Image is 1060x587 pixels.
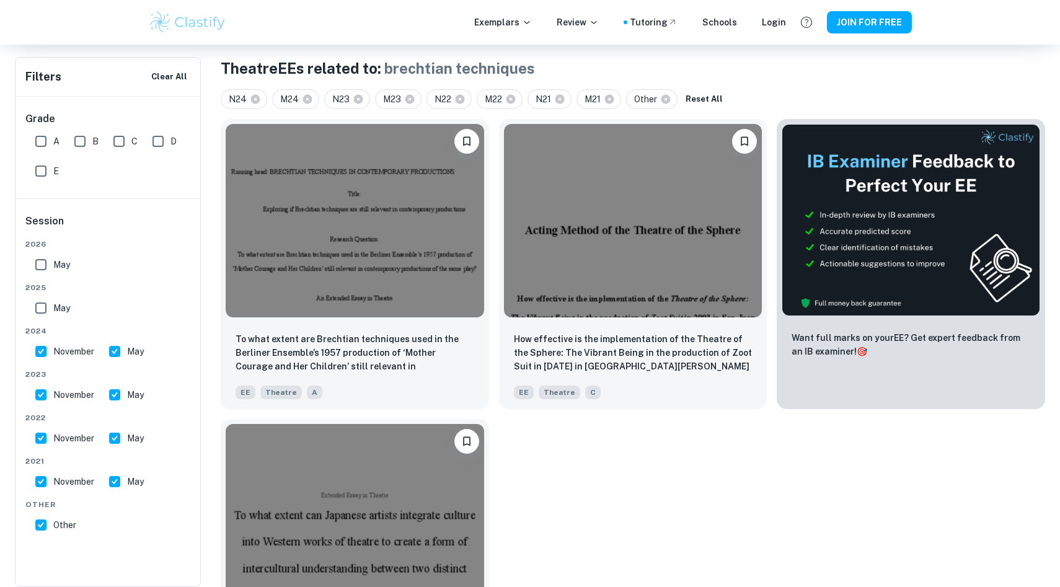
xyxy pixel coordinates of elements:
[454,129,479,154] button: Please log in to bookmark exemplars
[454,429,479,454] button: Please log in to bookmark exemplars
[485,92,508,106] span: M22
[307,386,322,399] span: A
[782,124,1040,316] img: Thumbnail
[514,386,534,399] span: EE
[53,475,94,488] span: November
[53,258,70,271] span: May
[53,388,94,402] span: November
[499,119,767,409] a: Please log in to bookmark exemplarsHow effective is the implementation of the Theatre of the Sphe...
[236,386,255,399] span: EE
[25,68,61,86] h6: Filters
[477,89,523,109] div: M22
[221,89,267,109] div: N24
[226,124,484,317] img: Theatre EE example thumbnail: To what extent are Brechtian techniques
[53,135,60,148] span: A
[576,89,621,109] div: M21
[170,135,177,148] span: D
[53,301,70,315] span: May
[148,10,227,35] img: Clastify logo
[25,412,192,423] span: 2022
[25,239,192,250] span: 2026
[127,475,144,488] span: May
[324,89,370,109] div: N23
[53,345,94,358] span: November
[384,60,535,77] span: brechtian techniques
[702,15,737,29] a: Schools
[260,386,302,399] span: Theatre
[539,386,580,399] span: Theatre
[777,119,1045,409] a: ThumbnailWant full marks on yourEE? Get expert feedback from an IB examiner!
[514,332,753,374] p: How effective is the implementation of the Theatre of the Sphere: The Vibrant Being in the produc...
[732,129,757,154] button: Please log in to bookmark exemplars
[383,92,407,106] span: M23
[53,164,59,178] span: E
[280,92,304,106] span: M24
[762,15,786,29] a: Login
[221,119,489,409] a: Please log in to bookmark exemplarsTo what extent are Brechtian techniques used in the Berliner E...
[131,135,138,148] span: C
[127,345,144,358] span: May
[585,92,606,106] span: M21
[25,369,192,380] span: 2023
[827,11,912,33] button: JOIN FOR FREE
[236,332,474,374] p: To what extent are Brechtian techniques used in the Berliner Ensemble’s 1957 production of ‘Mothe...
[25,282,192,293] span: 2025
[53,431,94,445] span: November
[25,456,192,467] span: 2021
[25,325,192,337] span: 2024
[557,15,599,29] p: Review
[792,331,1030,358] p: Want full marks on your EE ? Get expert feedback from an IB examiner!
[127,388,144,402] span: May
[585,386,601,399] span: C
[536,92,557,106] span: N21
[221,57,1045,79] h1: Theatre EEs related to:
[474,15,532,29] p: Exemplars
[92,135,99,148] span: B
[504,124,762,317] img: Theatre EE example thumbnail: How effective is the implementation of t
[148,68,190,86] button: Clear All
[25,112,192,126] h6: Grade
[682,90,726,108] button: Reset All
[857,346,867,356] span: 🎯
[332,92,355,106] span: N23
[375,89,422,109] div: M23
[25,214,192,239] h6: Session
[53,518,76,532] span: Other
[229,92,252,106] span: N24
[435,92,457,106] span: N22
[796,12,817,33] button: Help and Feedback
[634,92,663,106] span: Other
[626,89,678,109] div: Other
[426,89,472,109] div: N22
[25,499,192,510] span: Other
[127,431,144,445] span: May
[630,15,678,29] a: Tutoring
[272,89,319,109] div: M24
[528,89,572,109] div: N21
